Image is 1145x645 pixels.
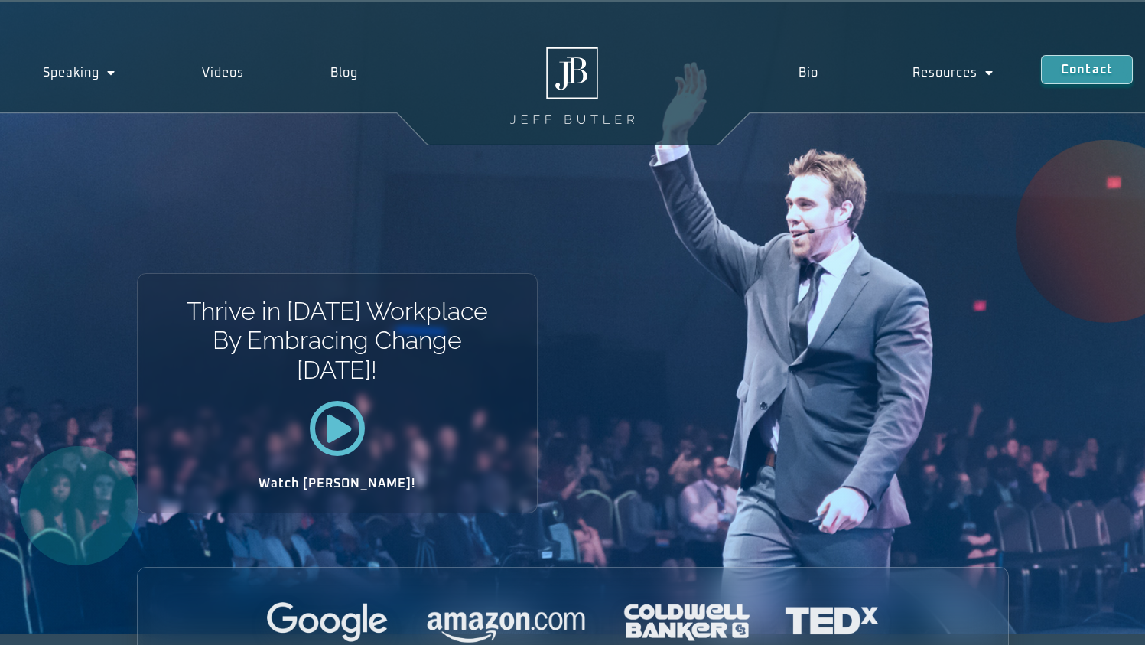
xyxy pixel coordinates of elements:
[185,297,489,385] h1: Thrive in [DATE] Workplace By Embracing Change [DATE]!
[865,55,1040,90] a: Resources
[1041,55,1133,84] a: Contact
[159,55,288,90] a: Videos
[751,55,1041,90] nav: Menu
[288,55,402,90] a: Blog
[1061,64,1113,76] span: Contact
[191,477,483,490] h2: Watch [PERSON_NAME]!
[751,55,865,90] a: Bio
